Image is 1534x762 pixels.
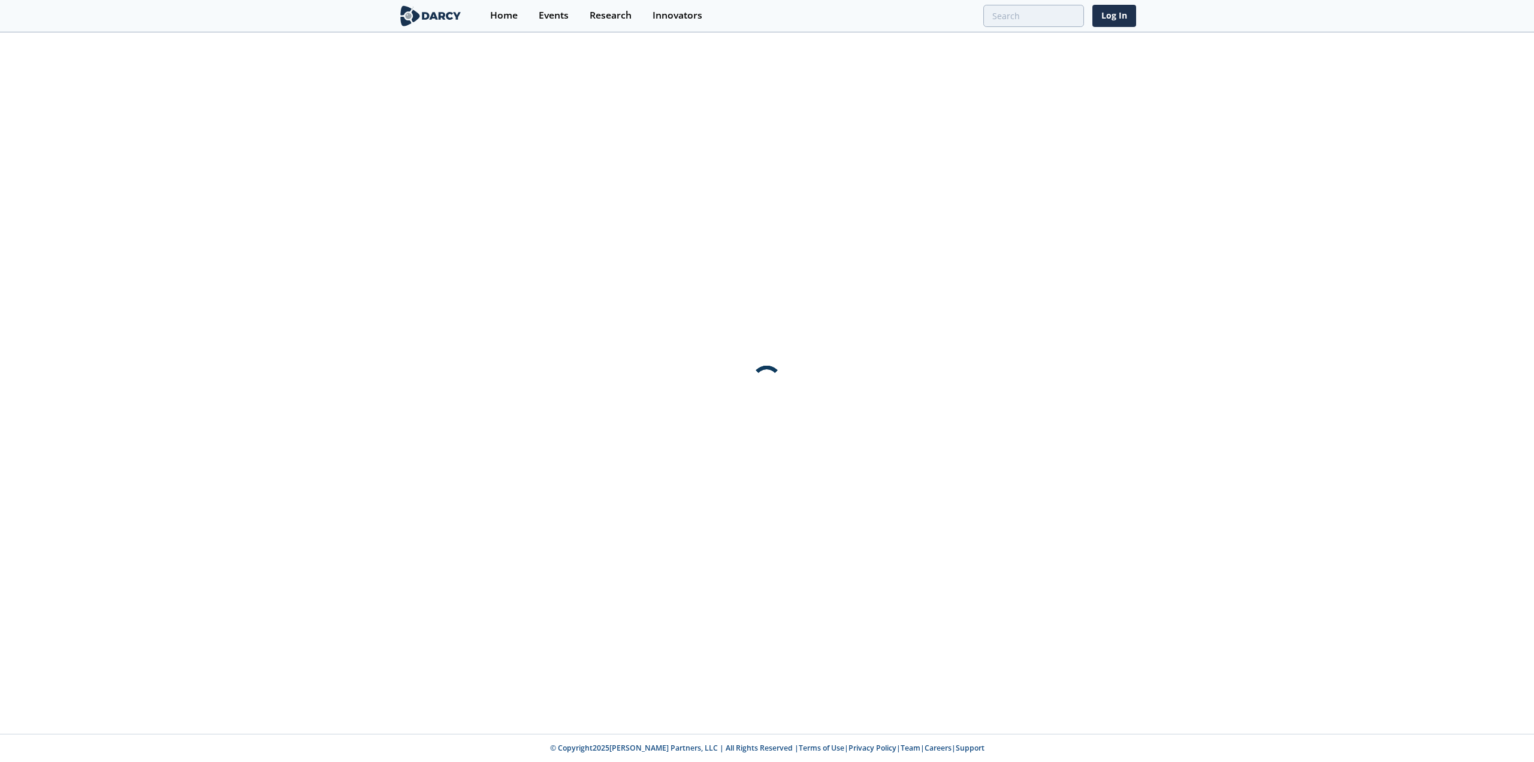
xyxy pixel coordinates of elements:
[901,743,920,753] a: Team
[490,11,518,20] div: Home
[956,743,985,753] a: Support
[1092,5,1136,27] a: Log In
[983,5,1084,27] input: Advanced Search
[398,5,463,26] img: logo-wide.svg
[848,743,896,753] a: Privacy Policy
[925,743,952,753] a: Careers
[324,743,1210,754] p: © Copyright 2025 [PERSON_NAME] Partners, LLC | All Rights Reserved | | | | |
[539,11,569,20] div: Events
[653,11,702,20] div: Innovators
[799,743,844,753] a: Terms of Use
[590,11,632,20] div: Research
